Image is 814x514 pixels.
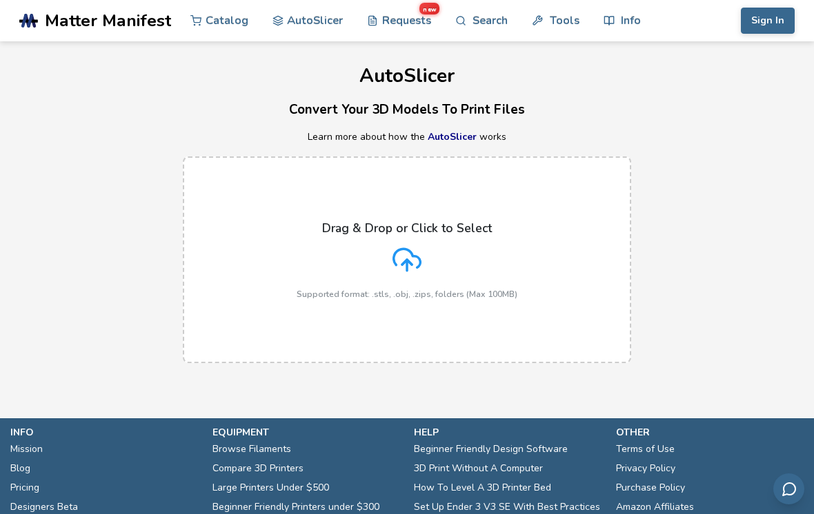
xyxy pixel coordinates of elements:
[414,425,602,440] p: help
[212,459,304,478] a: Compare 3D Printers
[414,440,568,459] a: Beginner Friendly Design Software
[10,459,30,478] a: Blog
[10,440,43,459] a: Mission
[10,425,199,440] p: info
[212,425,401,440] p: equipment
[322,221,492,235] p: Drag & Drop or Click to Select
[773,473,804,504] button: Send feedback via email
[616,459,675,478] a: Privacy Policy
[741,8,795,34] button: Sign In
[212,440,291,459] a: Browse Filaments
[297,289,517,299] p: Supported format: .stls, .obj, .zips, folders (Max 100MB)
[414,459,543,478] a: 3D Print Without A Computer
[419,3,439,14] span: new
[414,478,551,497] a: How To Level A 3D Printer Bed
[616,425,804,440] p: other
[616,440,675,459] a: Terms of Use
[212,478,329,497] a: Large Printers Under $500
[10,478,39,497] a: Pricing
[45,11,171,30] span: Matter Manifest
[616,478,685,497] a: Purchase Policy
[428,130,477,143] a: AutoSlicer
